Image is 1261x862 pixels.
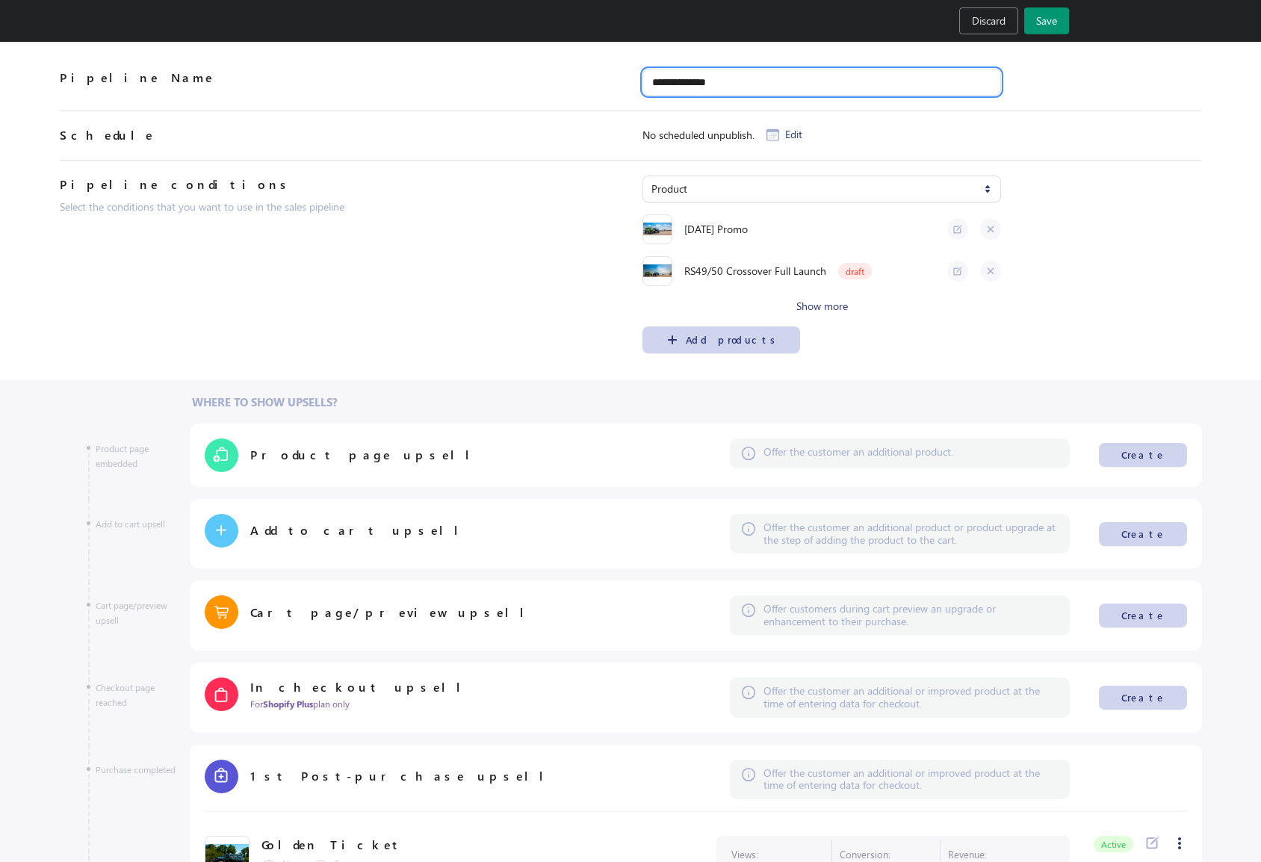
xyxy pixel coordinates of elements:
div: Create [1121,610,1165,621]
button: Create [1099,686,1187,710]
span: Product page upsell [250,446,480,464]
span: Offer the customer an additional product. [763,446,953,459]
button: Create [1099,522,1187,546]
span: Golden Ticket [261,836,404,854]
span: Offer the customer an additional or improved product at the time of entering data for checkout. [763,767,1059,793]
span: Offer customers during cart preview an upgrade or enhancement to their purchase. [763,603,1059,628]
span: Show more [796,300,848,312]
div: Add products [686,334,778,346]
span: RS49/50 Crossover Full Launch [684,264,826,279]
span: Active [1101,840,1126,849]
div: Create [1121,692,1165,704]
div: Where to show upsells? [192,394,1202,409]
span: 1st Post-purchase upsell [250,767,554,785]
span: Revenue: [948,847,1055,862]
span: Edit [785,128,802,140]
span: Save [1036,15,1057,27]
span: Cart page/preview upsell [96,599,167,626]
h2: Pipeline Name [60,69,214,87]
span: Discard [972,15,1006,27]
span: Add to cart upsell [96,518,165,530]
button: Show more [790,293,854,320]
button: Create [1099,443,1187,467]
span: Purchase completed [96,763,176,775]
span: Offer the customer an additional or improved product at the time of entering data for checkout. [763,685,1059,710]
span: Product page embedded [96,442,149,469]
strong: Shopify Plus [263,698,313,710]
span: Cart page/preview upsell [250,604,535,621]
span: No scheduled unpublish. [642,128,755,143]
button: Edit [760,121,808,148]
span: In checkout upsell [250,678,471,696]
div: Create [1121,449,1165,461]
span: Add to cart upsell [250,521,469,539]
span: Select the conditions that you want to use in the sales pipeline [60,199,344,214]
h2: Pipeline conditions [60,176,293,193]
button: Discard [959,7,1018,34]
span: [DATE] Promo [684,222,748,237]
h2: Schedule [60,126,154,144]
span: Offer the customer an additional product or product upgrade at the step of adding the product to ... [763,521,1059,547]
button: Save [1024,7,1069,34]
span: Conversion: [840,847,932,862]
button: Create [1099,604,1187,627]
span: Checkout page reached [96,681,155,708]
div: Create [1121,528,1165,540]
span: draft [846,267,864,276]
span: For plan only [250,696,350,711]
span: Views: [731,847,824,862]
button: Add products [642,326,800,353]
